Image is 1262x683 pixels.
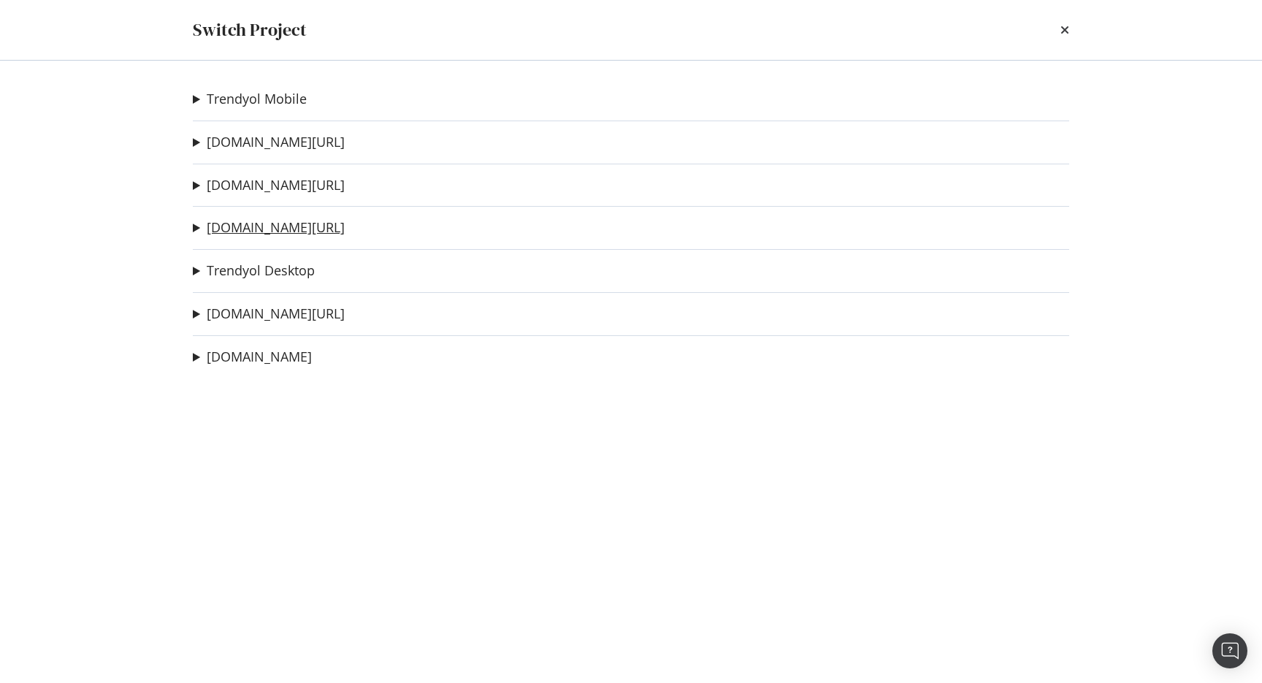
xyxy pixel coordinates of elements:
a: Trendyol Desktop [207,263,315,278]
summary: Trendyol Desktop [193,262,315,281]
a: [DOMAIN_NAME][URL] [207,220,345,235]
summary: [DOMAIN_NAME][URL] [193,176,345,195]
a: [DOMAIN_NAME][URL] [207,306,345,321]
a: Trendyol Mobile [207,91,307,107]
a: [DOMAIN_NAME][URL] [207,134,345,150]
summary: Trendyol Mobile [193,90,307,109]
summary: [DOMAIN_NAME][URL] [193,305,345,324]
summary: [DOMAIN_NAME][URL] [193,133,345,152]
div: times [1060,18,1069,42]
div: Switch Project [193,18,307,42]
div: Open Intercom Messenger [1212,633,1247,668]
a: [DOMAIN_NAME] [207,349,312,365]
summary: [DOMAIN_NAME] [193,348,312,367]
summary: [DOMAIN_NAME][URL] [193,218,345,237]
a: [DOMAIN_NAME][URL] [207,178,345,193]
